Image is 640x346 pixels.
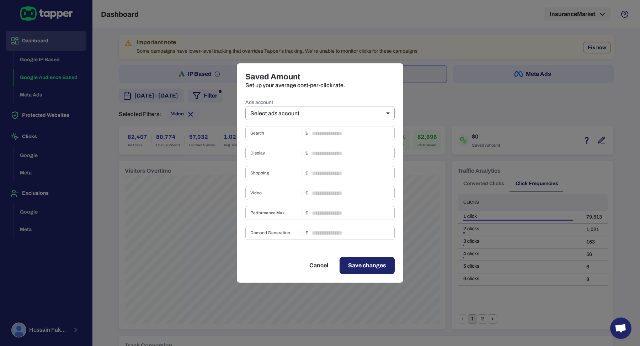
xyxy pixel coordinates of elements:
[245,106,395,120] div: Select ads account
[250,130,299,136] span: Search
[348,261,386,270] span: Save changes
[301,257,337,274] button: Cancel
[250,210,299,216] span: Performance Max
[245,72,395,82] h4: Saved Amount
[610,318,631,339] a: Open chat
[245,82,395,89] p: Set up your average cost-per-click rate.
[250,150,299,156] span: Display
[340,257,395,274] button: Save changes
[245,99,395,106] label: Ads account
[250,170,299,176] span: Shopping
[250,190,299,196] span: Video
[250,230,299,236] span: Demand Generation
